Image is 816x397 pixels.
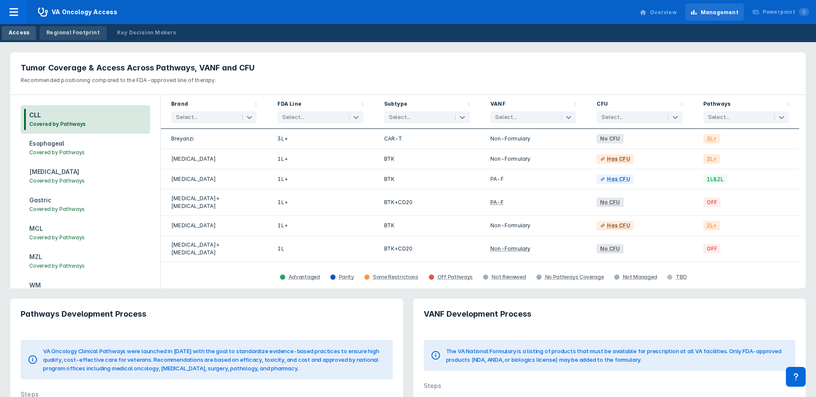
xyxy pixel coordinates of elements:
[786,367,806,387] div: Contact Support
[600,245,620,253] div: No CFU
[650,9,677,16] div: Overview
[277,195,363,210] div: 1L+
[21,73,795,84] p: Recommended positioning compared to the FDA-approved line of therapy.
[29,110,86,120] h3: CLL
[29,233,85,242] h3: Covered by Pathways
[703,221,721,230] span: 2L+
[277,221,363,230] div: 1L+
[490,100,505,110] div: VANF
[21,309,393,319] h3: Pathways Development Process
[110,26,183,40] a: Key Decision Makers
[490,134,576,144] div: Non-Formulary
[171,134,257,144] div: Breyanzi
[597,221,633,230] a: Has CFU
[703,174,727,184] span: 1L&2L
[490,154,576,164] div: Non-Formulary
[685,3,744,21] a: Management
[277,241,363,257] div: 1L
[703,100,731,110] div: Pathways
[607,222,630,229] div: Has CFU
[289,274,320,281] div: Advantaged
[490,198,504,206] div: PA-F
[703,244,721,253] span: OFF
[373,274,419,281] div: Some Restrictions
[43,347,381,373] span: VA Oncology Clinical Pathways were launched in [DATE] with the goal to standardize evidence-based...
[701,9,739,16] div: Management
[29,281,85,290] h3: WM
[446,347,784,364] span: The VA National Formulary is a listing of products that must be available for prescription at all...
[597,174,633,184] a: Has CFU
[424,381,796,391] div: Steps
[799,8,809,16] span: 0
[171,221,257,230] div: [MEDICAL_DATA]
[46,29,100,37] div: Regional Footprint
[703,198,721,207] span: OFF
[117,29,176,37] div: Key Decision Makers
[607,175,630,183] div: Has CFU
[623,274,657,281] div: Not Managed
[384,221,470,230] div: BTK
[693,95,799,129] div: Sort
[29,120,86,128] h3: Covered by Pathways
[384,174,470,184] div: BTK
[29,139,85,148] h3: Esophageal
[2,26,36,40] a: Access
[490,174,576,184] div: PA-F
[384,154,470,164] div: BTK
[545,274,604,281] div: No Pathways Coverage
[40,26,107,40] a: Regional Footprint
[384,134,470,144] div: CAR-T
[277,154,363,164] div: 1L+
[29,195,85,205] h3: Gastric
[597,154,633,164] a: Has CFU
[374,95,480,129] div: Sort
[490,245,531,253] div: Non-Formulary
[171,100,188,110] div: Brand
[29,224,85,233] h3: MCL
[676,274,687,281] div: TBD
[763,8,809,16] div: Powerpoint
[21,63,795,73] h3: Tumor Coverage & Access Across Pathways, VANF and CFU
[171,195,257,210] div: [MEDICAL_DATA]+[MEDICAL_DATA]
[29,148,85,157] h3: Covered by Pathways
[586,95,693,129] div: Sort
[424,309,796,319] h3: VANF Development Process
[267,95,373,129] div: Sort
[29,252,85,262] h3: MZL
[703,154,721,164] span: 2L+
[339,274,354,281] div: Parity
[29,262,85,270] h3: Covered by Pathways
[29,177,85,185] h3: Covered by Pathways
[490,221,576,230] div: Non-Formulary
[29,205,85,214] h3: Covered by Pathways
[29,167,85,177] h3: [MEDICAL_DATA]
[703,134,721,144] span: 3L+
[277,174,363,184] div: 1L+
[634,3,682,21] a: Overview
[171,174,257,184] div: [MEDICAL_DATA]
[492,274,526,281] div: Not Reviewed
[171,241,257,257] div: [MEDICAL_DATA]+[MEDICAL_DATA]
[384,241,470,257] div: BTK+CD20
[277,100,302,110] div: FDA Line
[9,29,29,37] div: Access
[600,198,620,206] div: No CFU
[161,95,267,129] div: Sort
[437,274,473,281] div: Off Pathways
[171,154,257,164] div: [MEDICAL_DATA]
[384,195,470,210] div: BTK+CD20
[597,100,608,110] div: CFU
[607,155,630,163] div: Has CFU
[480,95,586,129] div: Sort
[597,134,623,144] span: No CFU
[277,134,363,144] div: 3L+
[384,100,407,110] div: Subtype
